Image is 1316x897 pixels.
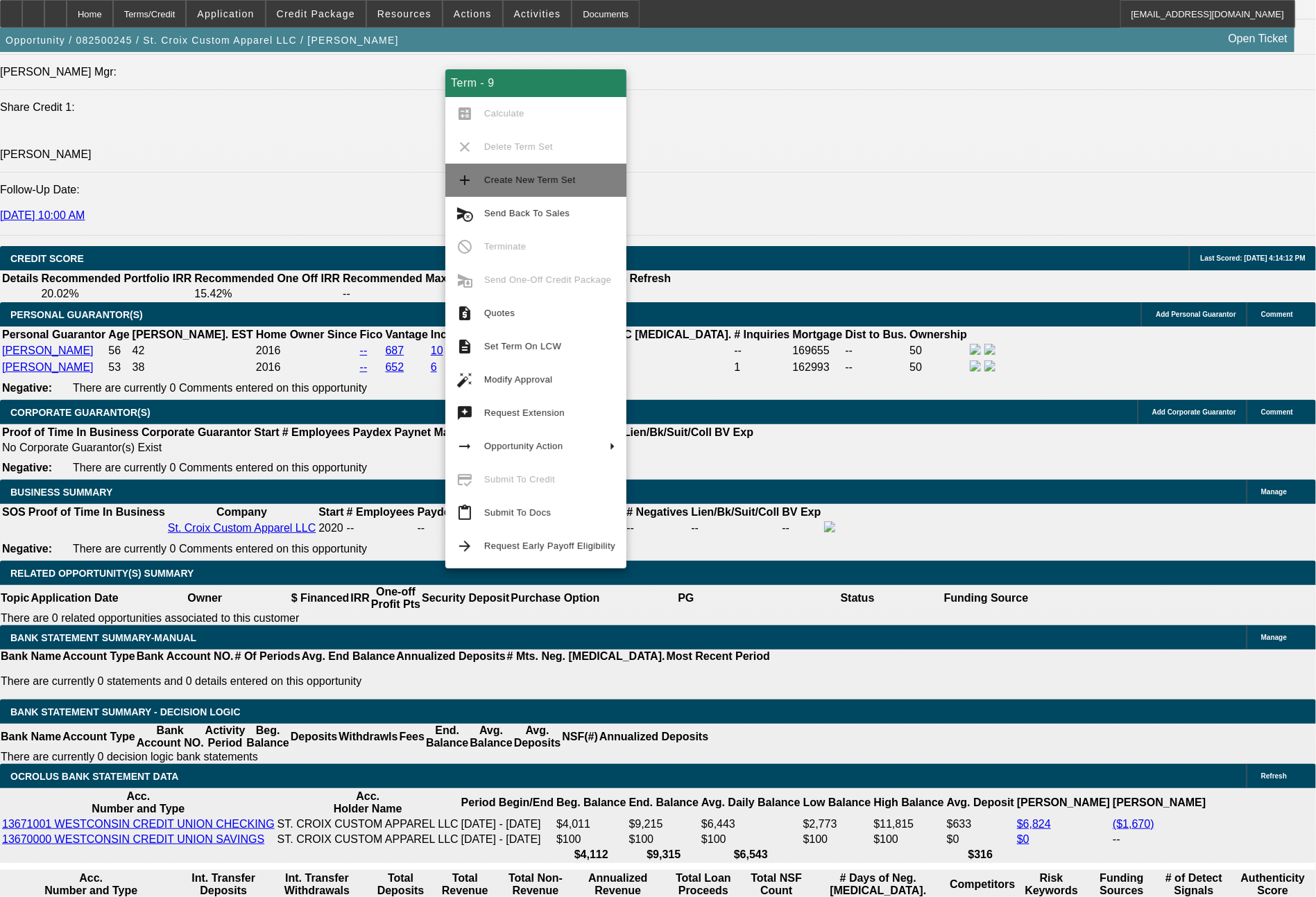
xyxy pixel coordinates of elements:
th: Acc. Number and Type [1,790,275,816]
th: Security Deposit [421,585,510,611]
th: Beg. Balance [556,790,626,816]
span: Last Scored: [DATE] 4:14:12 PM [1200,254,1306,262]
td: $100 [629,833,699,846]
b: [PERSON_NAME]. EST [133,329,253,340]
span: There are currently 0 Comments entered on this opportunity [73,382,367,394]
span: OCROLUS BANK STATEMENT DATA [10,771,178,782]
img: facebook-icon.png [824,521,835,532]
button: Actions [443,1,502,27]
th: End. Balance [425,724,469,750]
th: $ Financed [291,585,350,611]
td: $100 [556,833,626,846]
span: There are currently 0 Comments entered on this opportunity [73,462,367,473]
span: There are currently 0 Comments entered on this opportunity [73,543,367,555]
mat-icon: auto_fix_high [456,372,473,388]
a: St. Croix Custom Apparel LLC [168,522,316,534]
td: 2020 [318,521,344,536]
span: Resources [377,8,431,19]
td: $100 [803,833,872,846]
mat-icon: arrow_right_alt [456,438,473,455]
b: Start [318,506,343,518]
th: Funding Source [943,585,1029,611]
th: Beg. Balance [246,724,289,750]
td: 56 [108,343,130,358]
span: Refresh [1261,772,1287,780]
mat-icon: description [456,338,473,355]
td: [DATE] - [DATE] [461,833,554,846]
b: Ownership [909,329,967,340]
span: CREDIT SCORE [10,253,84,264]
th: NSF(#) [561,724,599,750]
td: No Corporate Guarantor(s) Exist [1,441,760,455]
th: SOS [1,505,26,519]
th: Account Type [62,650,136,663]
th: $6,543 [701,848,801,862]
span: BANK STATEMENT SUMMARY-MANUAL [10,632,196,643]
a: 6 [431,361,437,373]
td: $6,443 [701,817,801,831]
a: [PERSON_NAME] [2,345,94,356]
th: IRR [350,585,370,611]
th: Details [1,272,39,286]
th: End. Balance [629,790,699,816]
th: Withdrawls [338,724,398,750]
mat-icon: try [456,405,473,421]
button: Activities [504,1,572,27]
span: Credit Package [277,8,355,19]
a: 10 [431,345,443,356]
span: Comment [1261,311,1293,318]
button: Resources [367,1,442,27]
span: Send Back To Sales [484,208,570,218]
mat-icon: cancel_schedule_send [456,205,473,222]
b: # Employees [347,506,415,518]
b: Paydex [353,426,392,438]
img: linkedin-icon.png [984,344,995,355]
span: PERSONAL GUARANTOR(S) [10,309,143,320]
th: Period Begin/End [461,790,554,816]
mat-icon: add [456,172,473,189]
td: 15.42% [194,287,341,301]
th: Avg. Balance [469,724,513,750]
span: Add Personal Guarantor [1156,311,1236,318]
th: $4,112 [556,848,626,862]
td: $9,215 [629,817,699,831]
span: Request Early Payoff Eligibility [484,541,615,551]
th: $316 [946,848,1015,862]
span: Create New Term Set [484,175,576,185]
div: -- [627,522,689,534]
td: $633 [946,817,1015,831]
th: High Balance [873,790,945,816]
th: Most Recent Period [666,650,771,663]
td: $0 [946,833,1015,846]
td: 53 [108,360,130,375]
a: $6,824 [1017,818,1051,830]
th: Owner [119,585,291,611]
th: Annualized Deposits [395,650,506,663]
a: Open Ticket [1223,27,1293,51]
mat-icon: content_paste [456,505,473,521]
a: 687 [386,345,404,356]
th: [PERSON_NAME] [1112,790,1206,816]
span: 2016 [256,345,281,356]
td: ST. CROIX CUSTOM APPAREL LLC [277,817,459,831]
th: Refresh [629,272,672,286]
td: -- [690,521,780,536]
a: [PERSON_NAME] [2,361,94,373]
b: Incidents [431,329,479,340]
b: Negative: [2,382,52,394]
td: 1 [733,360,790,375]
a: ($1,670) [1113,818,1154,830]
span: Quotes [484,308,515,318]
th: Recommended Portfolio IRR [40,272,192,286]
th: One-off Profit Pts [370,585,421,611]
div: Term - 9 [445,69,626,97]
img: facebook-icon.png [970,344,981,355]
span: Actions [454,8,492,19]
td: -- [1112,833,1206,846]
th: Avg. Deposit [946,790,1015,816]
a: -- [360,361,368,373]
span: Request Extension [484,408,565,418]
td: 50 [909,360,968,375]
b: Dist to Bus. [846,329,907,340]
b: Revolv. HELOC [MEDICAL_DATA]. [552,329,732,340]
